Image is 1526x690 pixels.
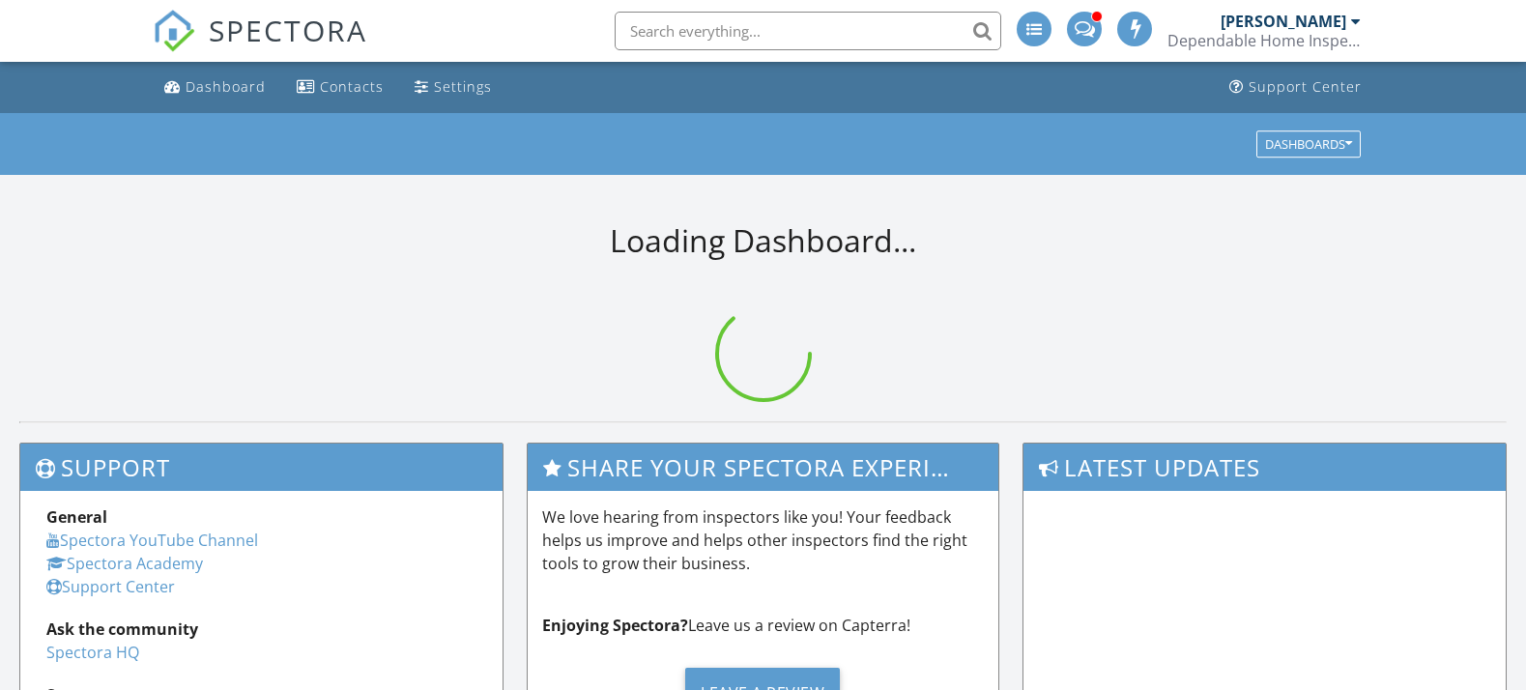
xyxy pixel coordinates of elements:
div: Ask the community [46,618,476,641]
a: Settings [407,70,500,105]
h3: Latest Updates [1023,444,1506,491]
a: Contacts [289,70,391,105]
a: Support Center [1222,70,1369,105]
div: Support Center [1249,77,1362,96]
p: Leave us a review on Capterra! [542,614,984,637]
div: Dashboards [1265,137,1352,151]
a: Dashboard [157,70,274,105]
img: The Best Home Inspection Software - Spectora [153,10,195,52]
div: [PERSON_NAME] [1221,12,1346,31]
a: Spectora YouTube Channel [46,530,258,551]
button: Dashboards [1256,130,1361,158]
a: Spectora HQ [46,642,139,663]
strong: General [46,506,107,528]
span: SPECTORA [209,10,367,50]
div: Settings [434,77,492,96]
div: Dependable Home Inspections LLC [1167,31,1361,50]
h3: Support [20,444,503,491]
input: Search everything... [615,12,1001,50]
a: Spectora Academy [46,553,203,574]
div: Dashboard [186,77,266,96]
p: We love hearing from inspectors like you! Your feedback helps us improve and helps other inspecto... [542,505,984,575]
div: Contacts [320,77,384,96]
a: SPECTORA [153,26,367,67]
strong: Enjoying Spectora? [542,615,688,636]
a: Support Center [46,576,175,597]
h3: Share Your Spectora Experience [528,444,998,491]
